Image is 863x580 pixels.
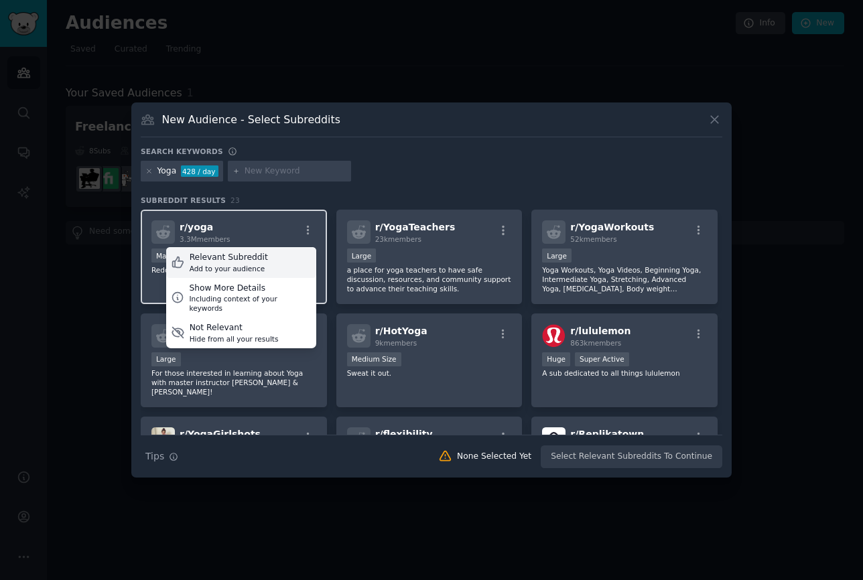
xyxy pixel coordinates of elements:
div: Medium Size [347,352,401,366]
div: Hide from all your results [190,334,279,344]
p: Reddit's best place for all things yoga. [151,265,316,275]
div: Large [347,248,377,263]
img: Replikatown [542,427,566,451]
div: Yoga [157,165,177,177]
span: Subreddit Results [141,196,226,205]
div: Not Relevant [190,322,279,334]
span: 863k members [570,339,621,347]
h3: New Audience - Select Subreddits [162,113,340,127]
span: 52k members [570,235,616,243]
input: New Keyword [245,165,346,177]
h3: Search keywords [141,147,223,156]
div: Large [542,248,572,263]
p: Sweat it out. [347,368,512,378]
span: r/ HotYoga [375,325,427,336]
span: r/ flexibility [375,429,433,439]
p: Yoga Workouts, Yoga Videos, Beginning Yoga, Intermediate Yoga, Stretching, Advanced Yoga, [MEDICA... [542,265,707,293]
div: Huge [542,352,570,366]
img: YogaGirlshots [151,427,175,451]
div: Including context of your keywords [189,294,311,313]
span: r/ lululemon [570,325,630,336]
span: r/ YogaTeachers [375,222,456,232]
span: 23k members [375,235,421,243]
div: Add to your audience [190,264,268,273]
p: A sub dedicated to all things lululemon [542,368,707,378]
span: 23 [230,196,240,204]
div: Show More Details [189,283,311,295]
div: None Selected Yet [457,451,531,463]
button: Tips [141,445,183,468]
span: r/ YogaWorkouts [570,222,654,232]
span: Tips [145,449,164,463]
span: 9k members [375,339,417,347]
div: Super Active [575,352,629,366]
img: lululemon [542,324,566,348]
span: r/ YogaGirlshots [180,429,261,439]
div: 428 / day [181,165,218,177]
div: Relevant Subreddit [190,252,268,264]
div: Massive [151,248,189,263]
div: Large [151,352,181,366]
span: r/ yoga [180,222,213,232]
p: For those interested in learning about Yoga with master instructor [PERSON_NAME] & [PERSON_NAME]! [151,368,316,396]
span: 3.3M members [180,235,230,243]
span: r/ Replikatown [570,429,644,439]
p: a place for yoga teachers to have safe discussion, resources, and community support to advance th... [347,265,512,293]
